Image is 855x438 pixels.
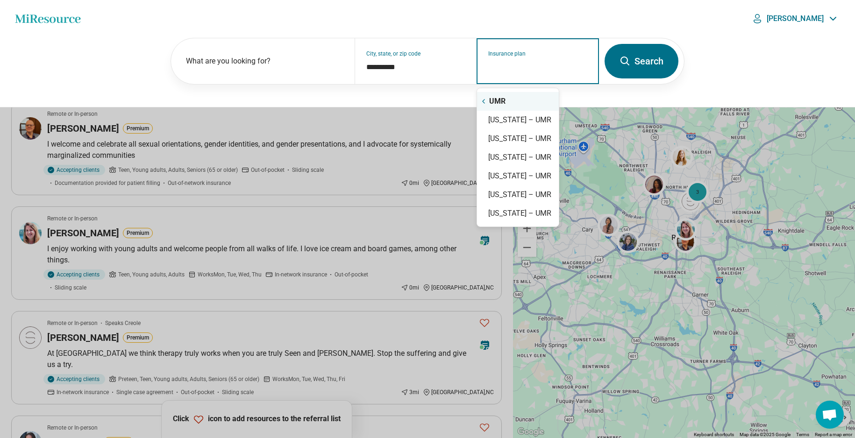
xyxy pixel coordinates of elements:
div: [US_STATE] – UMR [477,204,559,223]
p: [PERSON_NAME] [767,14,824,23]
div: [US_STATE] – UMR [477,167,559,185]
div: Suggestions [477,92,559,223]
div: Open chat [816,401,844,429]
div: [US_STATE] – UMR [477,111,559,129]
div: [US_STATE] – UMR [477,148,559,167]
label: What are you looking for? [186,56,343,67]
div: [US_STATE] – UMR [477,129,559,148]
button: Search [605,44,678,78]
div: [US_STATE] – UMR [477,185,559,204]
div: UMR [477,92,559,111]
